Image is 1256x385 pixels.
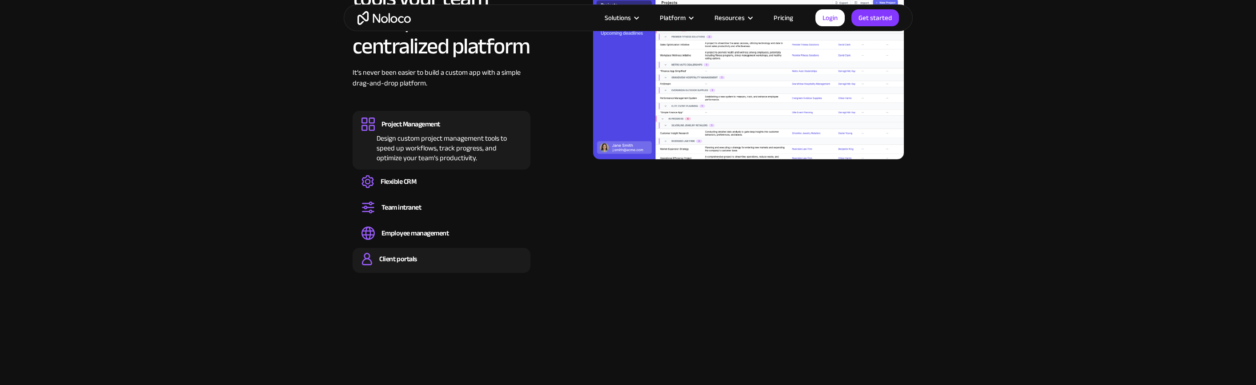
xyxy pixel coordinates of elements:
a: Get started [851,9,899,26]
a: home [357,11,411,25]
div: It’s never been easier to build a custom app with a simple drag-and-drop platform. [353,67,530,102]
a: Login [815,9,845,26]
div: Resources [703,12,762,24]
div: Team intranet [381,203,421,212]
div: Resources [714,12,745,24]
a: Pricing [762,12,804,24]
div: Solutions [605,12,631,24]
div: Project Management [381,119,440,129]
div: Platform [649,12,703,24]
div: Client portals [379,254,417,264]
div: Design custom project management tools to speed up workflows, track progress, and optimize your t... [361,131,522,163]
div: Create a custom CRM that you can adapt to your business’s needs, centralize your workflows, and m... [361,188,522,191]
div: Solutions [594,12,649,24]
div: Easily manage employee information, track performance, and handle HR tasks from a single platform. [361,240,522,243]
div: Platform [660,12,686,24]
div: Employee management [381,228,449,238]
div: Set up a central space for your team to collaborate, share information, and stay up to date on co... [361,214,522,217]
div: Flexible CRM [381,177,416,186]
div: Build a secure, fully-branded, and personalized client portal that lets your customers self-serve. [361,266,522,268]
